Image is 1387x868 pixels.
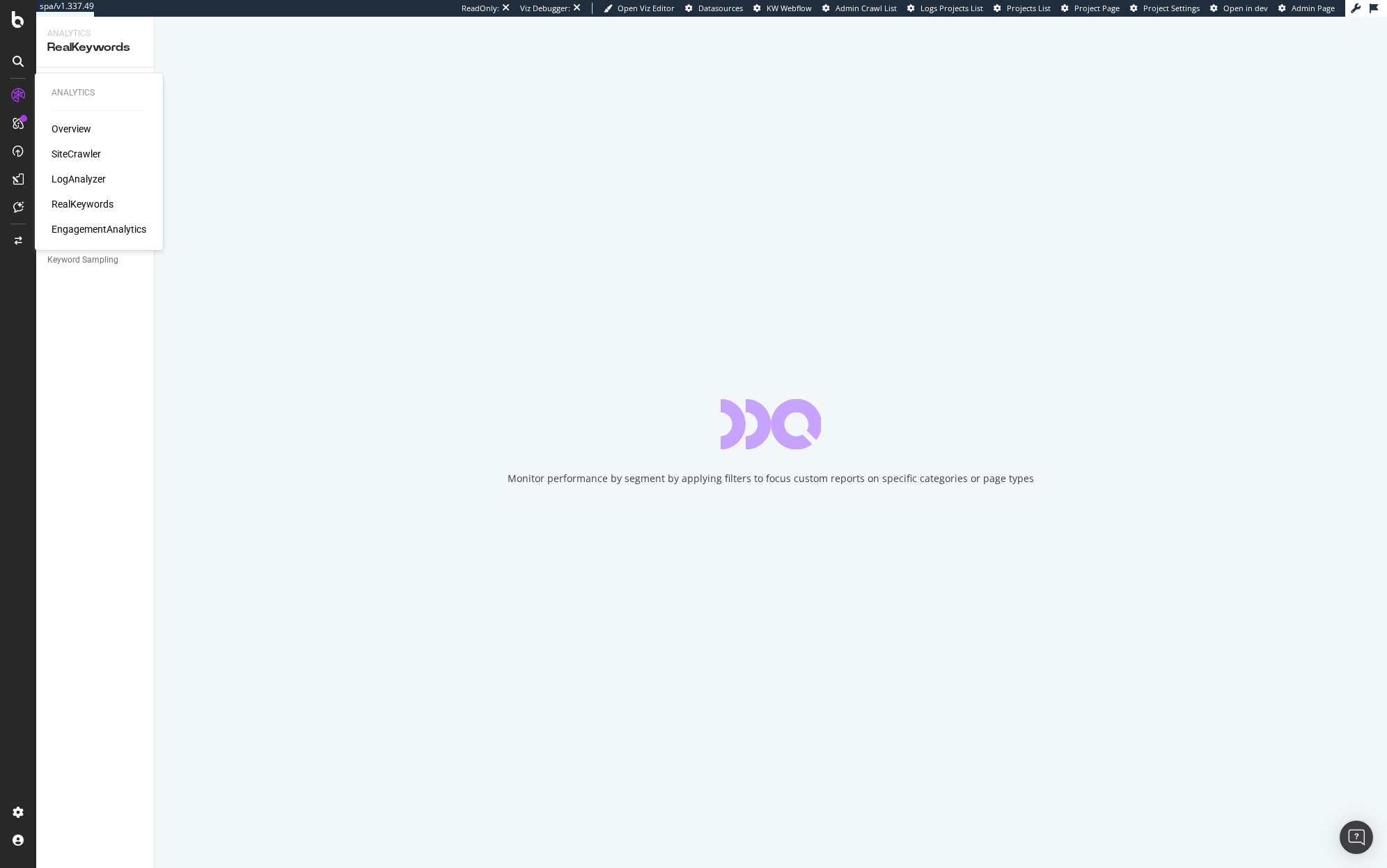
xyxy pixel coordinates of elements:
a: LogAnalyzer [52,172,106,186]
div: Viz Debugger: [520,3,570,14]
a: SiteCrawler [52,147,101,161]
span: Project Settings [1143,3,1200,13]
a: Open in dev [1210,3,1268,14]
span: Projects List [1007,3,1051,13]
a: Admin Page [1278,3,1335,14]
div: Analytics [52,87,146,99]
a: Admin Crawl List [822,3,897,14]
div: RealKeywords [47,40,143,56]
div: ReadOnly: [462,3,499,14]
div: animation [721,399,821,449]
span: Admin Page [1292,3,1335,13]
a: Datasources [685,3,743,14]
a: Logs Projects List [907,3,983,14]
span: Logs Projects List [920,3,983,13]
div: Analytics [47,28,143,40]
a: EngagementAnalytics [52,222,146,236]
span: Datasources [698,3,743,13]
a: Open Viz Editor [604,3,675,14]
span: Open in dev [1223,3,1268,13]
a: Project Page [1061,3,1120,14]
a: Project Settings [1130,3,1200,14]
a: Keyword Sampling [47,253,144,268]
div: Monitor performance by segment by applying filters to focus custom reports on specific categories... [508,472,1034,486]
div: Keyword Sampling [47,253,118,268]
span: Admin Crawl List [836,3,897,13]
a: Overview [52,122,91,136]
span: Project Page [1074,3,1120,13]
a: Projects List [994,3,1051,14]
span: KW Webflow [767,3,812,13]
a: RealKeywords [52,197,113,211]
span: Open Viz Editor [618,3,675,13]
div: Open Intercom Messenger [1340,821,1373,854]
